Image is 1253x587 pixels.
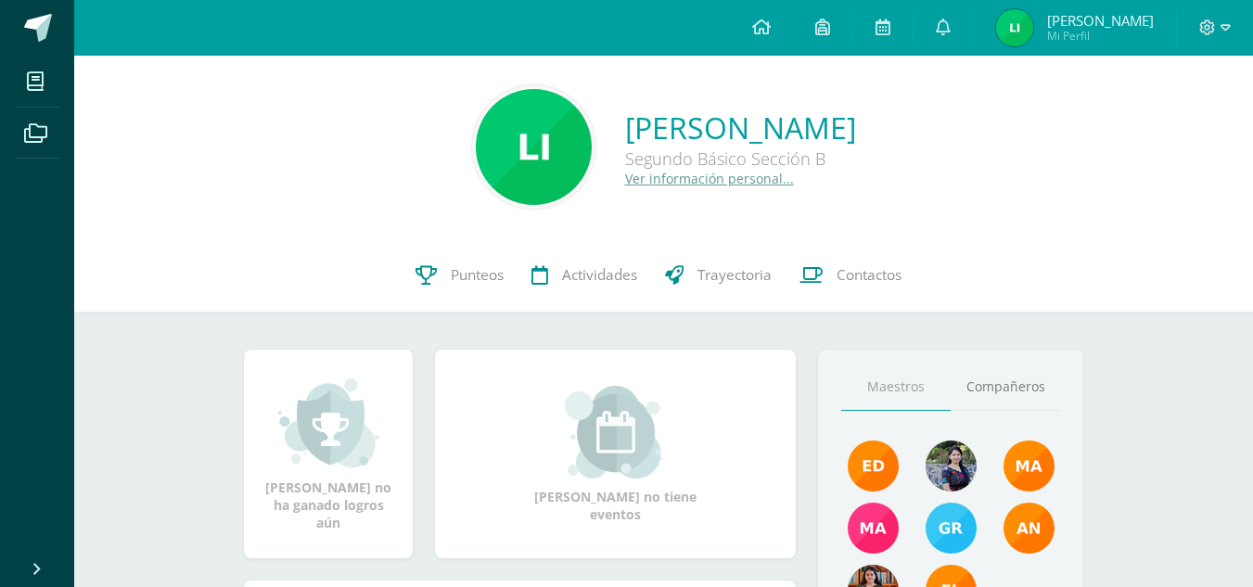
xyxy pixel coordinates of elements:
[837,265,901,285] span: Contactos
[1047,11,1154,30] span: [PERSON_NAME]
[951,364,1060,411] a: Compañeros
[1004,503,1055,554] img: a348d660b2b29c2c864a8732de45c20a.png
[625,108,856,147] a: [PERSON_NAME]
[651,238,786,313] a: Trayectoria
[926,440,977,491] img: 9b17679b4520195df407efdfd7b84603.png
[926,503,977,554] img: b7ce7144501556953be3fc0a459761b8.png
[996,9,1033,46] img: 9d3cfdc1a02cc045ac27f838f5e8e0d0.png
[262,376,394,531] div: [PERSON_NAME] no ha ganado logros aún
[1004,440,1055,491] img: 560278503d4ca08c21e9c7cd40ba0529.png
[625,147,856,170] div: Segundo Básico Sección B
[1047,28,1154,44] span: Mi Perfil
[402,238,518,313] a: Punteos
[848,440,899,491] img: f40e456500941b1b33f0807dd74ea5cf.png
[518,238,651,313] a: Actividades
[562,265,637,285] span: Actividades
[565,386,666,479] img: event_small.png
[841,364,951,411] a: Maestros
[625,170,794,187] a: Ver información personal...
[278,376,379,469] img: achievement_small.png
[697,265,772,285] span: Trayectoria
[786,238,915,313] a: Contactos
[848,503,899,554] img: 7766054b1332a6085c7723d22614d631.png
[523,386,709,523] div: [PERSON_NAME] no tiene eventos
[476,89,592,205] img: 61a9994c400b31a09d90b68596216e29.png
[451,265,504,285] span: Punteos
